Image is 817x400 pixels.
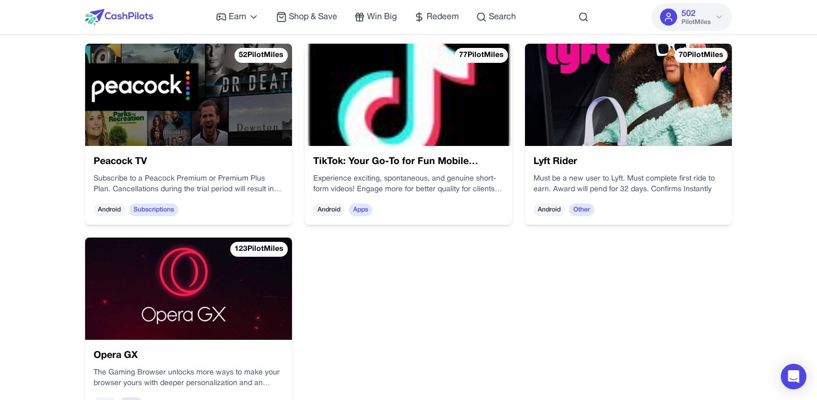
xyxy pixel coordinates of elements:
span: Redeem [427,11,459,23]
span: Shop & Save [289,11,337,23]
span: Android [94,203,125,216]
span: Android [313,203,345,216]
span: Apps [349,203,372,216]
h3: Opera GX [94,348,284,363]
a: Redeem [414,11,459,23]
div: 52 PilotMiles [235,48,288,63]
a: Shop & Save [276,11,337,23]
span: Subscriptions [129,203,178,216]
div: Subscribe to a Peacock Premium or Premium Plus Plan. Cancellations during the trial period will r... [94,174,284,195]
div: Experience exciting, spontaneous, and genuine short-form videos! Engage more for better quality f... [313,174,503,195]
div: Must be a new user to Lyft. Must complete first ride to earn. Award will pend for 32 days. Confir... [533,174,723,195]
h3: Peacock TV [94,154,284,169]
h3: TikTok: Your Go-To for Fun Mobile Videos! (Android) [313,154,503,169]
span: Other [569,203,594,216]
img: Opera GX [85,238,292,340]
div: 123 PilotMiles [230,242,288,257]
a: Win Big [354,11,397,23]
p: The Gaming Browser unlocks more ways to make your browser yours with deeper personalization and a... [94,368,284,389]
span: Search [489,11,516,23]
a: Earn [216,11,259,23]
button: 502PilotMiles [652,3,732,31]
span: 502 [681,7,696,20]
img: Lyft Rider [525,44,732,146]
div: 70 PilotMiles [674,48,728,63]
span: PilotMiles [681,18,711,27]
span: Earn [229,11,246,23]
div: Open Intercom Messenger [781,364,806,389]
h3: Lyft Rider [533,154,723,169]
span: Win Big [367,11,397,23]
img: CashPilots Logo [85,9,153,25]
a: Search [476,11,516,23]
div: 77 PilotMiles [455,48,508,63]
span: Android [533,203,565,216]
img: Peacock TV [85,44,292,146]
img: TikTok: Your Go-To for Fun Mobile Videos! (Android) [305,44,512,146]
